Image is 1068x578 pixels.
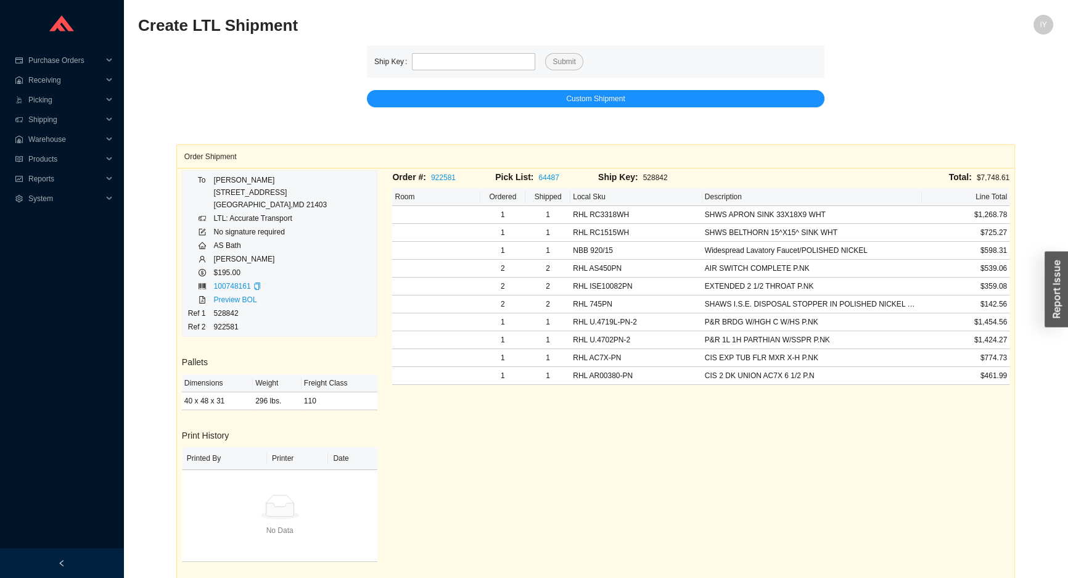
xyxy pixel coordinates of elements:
[480,206,525,224] td: 1
[480,188,525,206] th: Ordered
[28,130,102,149] span: Warehouse
[570,260,702,278] td: RHL AS450PN
[28,110,102,130] span: Shipping
[253,392,302,410] td: 296 lbs.
[705,352,919,364] div: CIS EXP TUB FLR MXR X-H P.NK
[570,242,702,260] td: NBB 920/15
[566,93,625,105] span: Custom Shipment
[705,262,919,275] div: AIR SWITCH COMPLETE P.NK
[570,188,702,206] th: Local Sku
[187,307,213,320] td: Ref 1
[187,524,373,537] div: No Data
[28,169,102,189] span: Reports
[182,374,253,392] th: Dimensions
[922,242,1009,260] td: $598.31
[525,188,570,206] th: Shipped
[480,367,525,385] td: 1
[213,239,328,252] td: AS Bath
[182,447,267,470] th: Printed By
[28,189,102,208] span: System
[705,316,919,328] div: P&R BRDG W/HGH C W/HS P.NK
[187,320,213,334] td: Ref 2
[199,242,206,249] span: home
[302,392,378,410] td: 110
[182,392,253,410] td: 40 x 48 x 31
[922,331,1009,349] td: $1,424.27
[570,313,702,331] td: RHL U.4719L-PN-2
[367,90,824,107] button: Custom Shipment
[525,367,570,385] td: 1
[570,295,702,313] td: RHL 745PN
[701,170,1009,184] div: $7,748.61
[213,320,328,334] td: 922581
[922,367,1009,385] td: $461.99
[28,90,102,110] span: Picking
[213,252,328,266] td: [PERSON_NAME]
[374,53,412,70] label: Ship Key
[598,172,638,182] span: Ship Key:
[525,331,570,349] td: 1
[480,260,525,278] td: 2
[545,53,583,70] button: Submit
[705,244,919,257] div: Widespread Lavatory Faucet/POLISHED NICKEL
[922,224,1009,242] td: $725.27
[253,283,261,290] span: copy
[199,296,206,303] span: file-pdf
[705,208,919,221] div: SHWS APRON SINK 33X18X9 WHT
[431,173,456,182] a: 922581
[922,349,1009,367] td: $774.73
[28,70,102,90] span: Receiving
[213,266,328,279] td: $195.00
[253,280,261,292] div: Copy
[1040,15,1046,35] span: IY
[705,280,919,292] div: EXTENDED 2 1/2 THROAT P.NK
[214,174,327,211] div: [PERSON_NAME] [STREET_ADDRESS] [GEOGRAPHIC_DATA] , MD 21403
[922,278,1009,295] td: $359.08
[15,155,23,163] span: read
[705,370,919,382] div: CIS 2 DK UNION AC7X 6 1/2 P.N
[525,260,570,278] td: 2
[922,260,1009,278] td: $539.06
[570,331,702,349] td: RHL U.4702PN-2
[199,255,206,263] span: user
[922,206,1009,224] td: $1,268.78
[199,283,206,290] span: barcode
[267,447,328,470] th: Printer
[705,298,919,310] div: SHAWS I.S.E. DISPOSAL STOPPER IN POLISHED NICKEL WITH BLACK RUBBER GASKET OR SEAL AND SHAWS LOGO ...
[199,269,206,276] span: dollar
[28,51,102,70] span: Purchase Orders
[213,225,328,239] td: No signature required
[214,295,257,304] a: Preview BOL
[525,278,570,295] td: 2
[570,224,702,242] td: RHL RC1515WH
[213,212,328,225] td: LTL: Accurate Transport
[15,175,23,183] span: fund
[538,173,559,182] a: 64487
[58,559,65,567] span: left
[480,331,525,349] td: 1
[480,349,525,367] td: 1
[253,374,302,392] th: Weight
[187,173,213,212] td: To
[525,349,570,367] td: 1
[392,188,480,206] th: Room
[922,313,1009,331] td: $1,454.56
[28,149,102,169] span: Products
[184,145,1007,168] div: Order Shipment
[15,195,23,202] span: setting
[570,206,702,224] td: RHL RC3318WH
[705,226,919,239] div: SHWS BELTHORN 15^X15^ SINK WHT
[702,188,922,206] th: Description
[302,374,378,392] th: Freight Class
[705,334,919,346] div: P&R 1L 1H PARTHIAN W/SSPR P.NK
[525,295,570,313] td: 2
[199,228,206,236] span: form
[214,282,251,291] a: 100748161
[570,367,702,385] td: RHL AR00380-PN
[570,278,702,295] td: RHL ISE10082PN
[495,172,533,182] span: Pick List:
[922,295,1009,313] td: $142.56
[525,224,570,242] td: 1
[525,206,570,224] td: 1
[182,355,378,370] h3: Pallets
